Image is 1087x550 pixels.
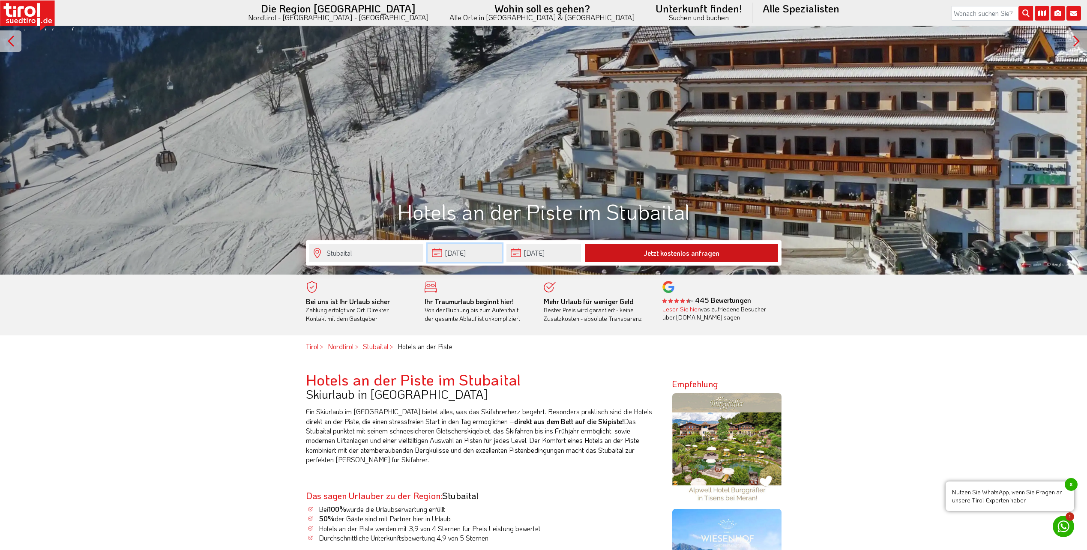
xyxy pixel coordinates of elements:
div: Von der Buchung bis zum Aufenthalt, der gesamte Ablauf ist unkompliziert [425,297,531,323]
li: Hotels an der Piste werden mit 3,9 von 4 Sternen für Preis Leistung bewertet [306,524,659,533]
small: Nordtirol - [GEOGRAPHIC_DATA] - [GEOGRAPHIC_DATA] [248,14,429,21]
i: Kontakt [1066,6,1081,21]
button: Jetzt kostenlos anfragen [585,244,778,262]
span: 1 [1066,512,1074,521]
strong: Empfehlung [672,378,718,389]
span: Das sagen Urlauber zu der Region: [306,490,442,501]
span: 4,9 [437,533,446,542]
em: Hotels an der Piste [398,342,452,351]
div: was zufriedene Besucher über [DOMAIN_NAME] sagen [662,305,769,322]
a: Tirol [306,342,318,351]
li: der Gäste sind mit Partner hier in Urlaub [306,514,659,523]
h3: Skiurlaub in [GEOGRAPHIC_DATA] [306,388,659,401]
input: Anreise [428,244,502,262]
b: 100% [328,505,346,514]
li: Durchschnittliche Unterkunftsbewertung von 5 Sternen [306,533,659,543]
small: Alle Orte in [GEOGRAPHIC_DATA] & [GEOGRAPHIC_DATA] [449,14,635,21]
a: Nordtirol [328,342,353,351]
i: Fotogalerie [1051,6,1065,21]
a: 1 Nutzen Sie WhatsApp, wenn Sie Fragen an unsere Tirol-Experten habenx [1053,516,1074,537]
b: 50% [319,514,335,523]
h2: Hotels an der Piste im Stubaital [306,371,659,388]
small: Suchen und buchen [656,14,742,21]
img: burggraefler.jpg [672,393,782,502]
b: Ihr Traumurlaub beginnt hier! [425,297,514,306]
b: Mehr Urlaub für weniger Geld [544,297,634,306]
div: Zahlung erfolgt vor Ort. Direkter Kontakt mit dem Gastgeber [306,297,412,323]
b: - 445 Bewertungen [662,296,751,305]
div: Bester Preis wird garantiert - keine Zusatzkosten - absolute Transparenz [544,297,650,323]
i: Karte öffnen [1035,6,1049,21]
b: Bei uns ist Ihr Urlaub sicher [306,297,390,306]
strong: direkt aus dem Bett auf die Skipiste! [514,417,624,426]
span: x [1065,478,1078,491]
a: Stubaital [363,342,388,351]
h1: Hotels an der Piste im Stubaital [306,200,782,223]
input: Wo soll's hingehen? [309,244,423,262]
p: Ein Skiurlaub im [GEOGRAPHIC_DATA] bietet alles, was das Skifahrerherz begehrt. Besonders praktis... [306,407,659,464]
a: Lesen Sie hier [662,305,700,313]
input: Abreise [506,244,581,262]
h3: Stubaital [306,490,659,500]
input: Wonach suchen Sie? [952,6,1033,21]
li: Bei wurde die Urlaubserwartung erfüllt [306,505,659,514]
span: Nutzen Sie WhatsApp, wenn Sie Fragen an unsere Tirol-Experten haben [946,481,1074,511]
